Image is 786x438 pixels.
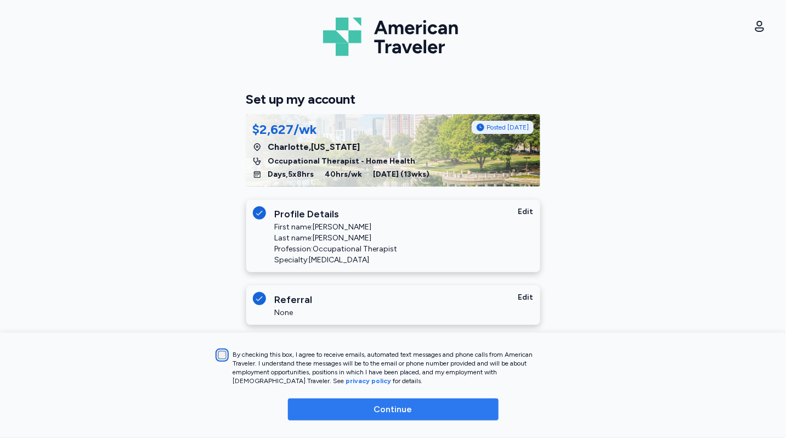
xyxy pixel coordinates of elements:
img: Logo [323,13,463,60]
div: Specialty: [MEDICAL_DATA] [275,255,398,266]
span: Occupational Therapist - Home Health [268,156,416,167]
span: [DATE] ( 13 wks) [374,169,430,180]
div: $2,627/wk [253,121,318,138]
span: 40 hrs/wk [325,169,363,180]
div: Edit [518,206,534,222]
div: Referral [275,292,518,307]
div: Edit [518,292,534,307]
button: Continue [288,398,499,420]
div: Last name: [PERSON_NAME] [275,233,398,244]
span: Continue [374,403,412,416]
div: Profession: Occupational Therapist [275,244,398,255]
span: Charlotte , [US_STATE] [268,141,360,154]
h1: Set up my account [246,91,540,108]
div: None [275,307,293,318]
div: First name: [PERSON_NAME] [275,222,398,233]
span: Posted [DATE] [487,123,529,132]
a: privacy policy [346,377,392,385]
p: By checking this box, I agree to receive emails, automated text messages and phone calls from Ame... [233,350,551,385]
span: Days , 5 x 8 hrs [268,169,314,180]
div: Profile Details [275,206,518,222]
